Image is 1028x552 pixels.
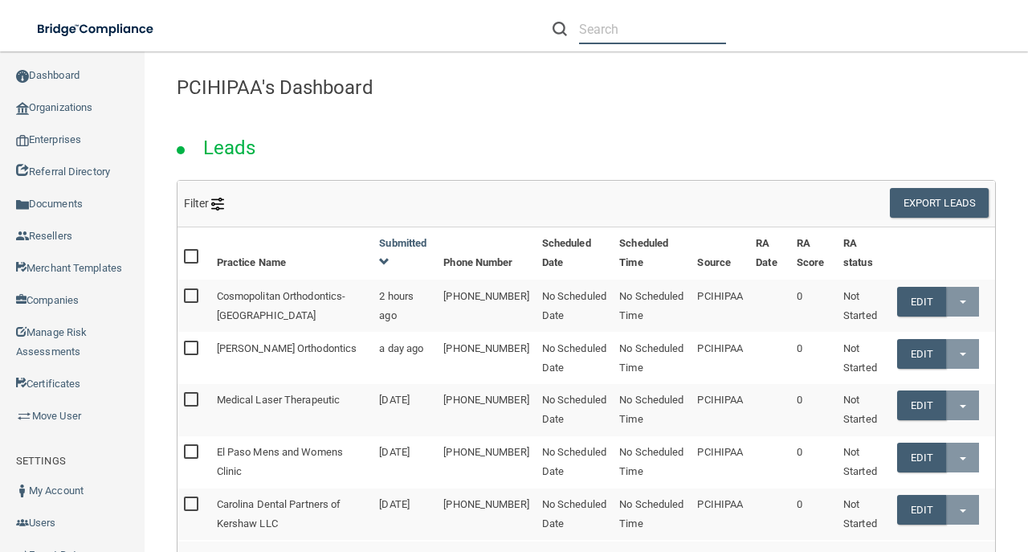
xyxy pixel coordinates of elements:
td: Carolina Dental Partners of Kershaw LLC [210,489,373,540]
td: No Scheduled Date [536,332,613,384]
th: RA Score [790,227,837,280]
input: Search [579,14,726,44]
td: No Scheduled Time [613,436,691,489]
h4: PCIHIPAA's Dashboard [177,77,996,98]
td: Not Started [837,489,891,540]
td: [DATE] [373,384,437,436]
img: icon-documents.8dae5593.png [16,198,29,211]
td: No Scheduled Date [536,436,613,489]
td: No Scheduled Time [613,280,691,332]
th: Practice Name [210,227,373,280]
td: No Scheduled Time [613,384,691,436]
td: 0 [790,332,837,384]
h2: Leads [187,125,272,170]
img: ic_user_dark.df1a06c3.png [16,485,29,497]
th: Scheduled Time [613,227,691,280]
img: briefcase.64adab9b.png [16,408,32,424]
img: icon-users.e205127d.png [16,517,29,530]
th: RA Date [749,227,789,280]
td: [PHONE_NUMBER] [437,384,535,436]
td: PCIHIPAA [691,384,749,436]
td: No Scheduled Date [536,384,613,436]
td: No Scheduled Time [613,489,691,540]
td: 0 [790,384,837,436]
a: Edit [897,287,946,317]
th: Phone Number [437,227,535,280]
span: Filter [184,197,225,210]
td: [DATE] [373,436,437,489]
td: 2 hours ago [373,280,437,332]
td: 0 [790,489,837,540]
td: No Scheduled Date [536,280,613,332]
a: Submitted [379,237,426,268]
img: bridge_compliance_login_screen.278c3ca4.svg [24,13,169,46]
th: Scheduled Date [536,227,613,280]
td: [DATE] [373,489,437,540]
td: PCIHIPAA [691,280,749,332]
td: PCIHIPAA [691,489,749,540]
td: PCIHIPAA [691,332,749,384]
td: El Paso Mens and Womens Clinic [210,436,373,489]
a: Edit [897,443,946,472]
td: 0 [790,280,837,332]
img: icon-filter@2x.21656d0b.png [211,198,224,211]
img: ic_dashboard_dark.d01f4a41.png [16,70,29,83]
td: [PHONE_NUMBER] [437,280,535,332]
label: SETTINGS [16,452,66,471]
td: PCIHIPAA [691,436,749,489]
td: Not Started [837,436,891,489]
td: [PHONE_NUMBER] [437,332,535,384]
th: RA status [837,227,891,280]
td: Cosmopolitan Orthodontics-[GEOGRAPHIC_DATA] [210,280,373,332]
td: Medical Laser Therapeutic [210,384,373,436]
td: Not Started [837,332,891,384]
td: [PERSON_NAME] Orthodontics [210,332,373,384]
img: enterprise.0d942306.png [16,135,29,146]
img: ic_reseller.de258add.png [16,230,29,243]
td: Not Started [837,280,891,332]
th: Source [691,227,749,280]
img: organization-icon.f8decf85.png [16,102,29,115]
td: No Scheduled Time [613,332,691,384]
td: [PHONE_NUMBER] [437,436,535,489]
td: [PHONE_NUMBER] [437,489,535,540]
a: Edit [897,495,946,525]
a: Edit [897,339,946,369]
td: Not Started [837,384,891,436]
td: 0 [790,436,837,489]
button: Export Leads [890,188,989,218]
td: a day ago [373,332,437,384]
img: ic-search.3b580494.png [553,22,567,36]
td: No Scheduled Date [536,489,613,540]
a: Edit [897,390,946,420]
